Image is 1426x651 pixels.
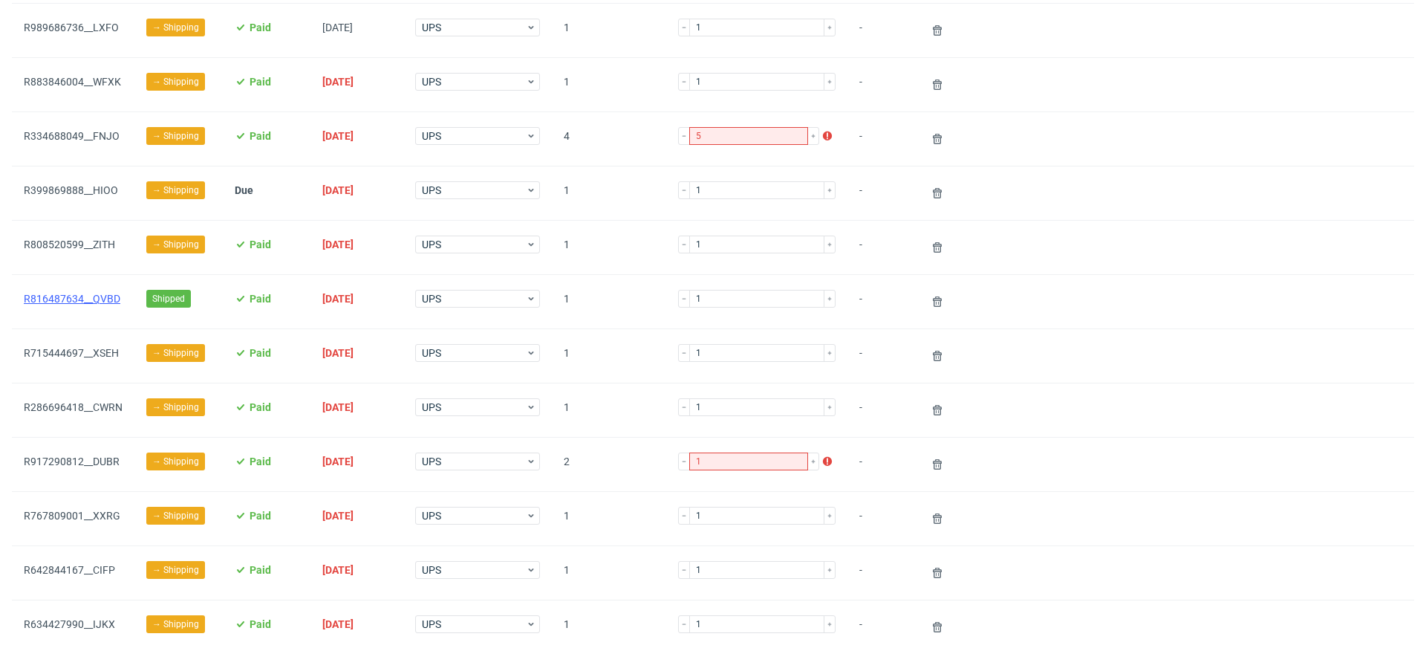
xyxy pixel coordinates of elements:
[322,184,354,196] span: [DATE]
[422,617,526,632] span: UPS
[24,401,123,413] a: R286696418__CWRN
[422,508,526,523] span: UPS
[322,618,354,630] span: [DATE]
[322,76,354,88] span: [DATE]
[152,184,199,197] span: → Shipping
[152,238,199,251] span: → Shipping
[250,293,271,305] span: Paid
[322,510,354,522] span: [DATE]
[564,618,654,636] span: 1
[152,401,199,414] span: → Shipping
[422,346,526,360] span: UPS
[250,22,271,33] span: Paid
[564,347,654,365] span: 1
[859,456,905,473] span: -
[24,130,120,142] a: R334688049__FNJO
[422,563,526,577] span: UPS
[152,21,199,34] span: → Shipping
[564,293,654,311] span: 1
[422,74,526,89] span: UPS
[322,564,354,576] span: [DATE]
[322,130,354,142] span: [DATE]
[152,563,199,577] span: → Shipping
[322,401,354,413] span: [DATE]
[564,456,654,473] span: 2
[250,456,271,467] span: Paid
[859,22,905,39] span: -
[322,22,353,33] span: [DATE]
[24,456,120,467] a: R917290812__DUBR
[322,293,354,305] span: [DATE]
[859,564,905,582] span: -
[250,618,271,630] span: Paid
[152,509,199,522] span: → Shipping
[564,401,654,419] span: 1
[564,564,654,582] span: 1
[322,239,354,250] span: [DATE]
[859,76,905,94] span: -
[859,184,905,202] span: -
[859,347,905,365] span: -
[422,129,526,143] span: UPS
[235,184,253,196] span: Due
[564,76,654,94] span: 1
[564,130,654,148] span: 4
[564,239,654,256] span: 1
[24,76,121,88] a: R883846004__WFXK
[422,237,526,252] span: UPS
[422,183,526,198] span: UPS
[24,618,115,630] a: R634427990__IJKX
[152,292,185,305] span: Shipped
[24,184,118,196] a: R399869888__HIOO
[322,347,354,359] span: [DATE]
[152,346,199,360] span: → Shipping
[24,564,115,576] a: R642844167__CIFP
[152,455,199,468] span: → Shipping
[24,239,115,250] a: R808520599__ZITH
[250,347,271,359] span: Paid
[859,401,905,419] span: -
[564,184,654,202] span: 1
[422,20,526,35] span: UPS
[24,293,120,305] a: R816487634__QVBD
[24,22,119,33] a: R989686736__LXFO
[422,400,526,415] span: UPS
[322,456,354,467] span: [DATE]
[564,22,654,39] span: 1
[859,510,905,528] span: -
[859,293,905,311] span: -
[24,510,120,522] a: R767809001__XXRG
[859,618,905,636] span: -
[859,239,905,256] span: -
[250,76,271,88] span: Paid
[859,130,905,148] span: -
[152,75,199,88] span: → Shipping
[422,291,526,306] span: UPS
[152,618,199,631] span: → Shipping
[422,454,526,469] span: UPS
[152,129,199,143] span: → Shipping
[250,239,271,250] span: Paid
[250,401,271,413] span: Paid
[24,347,119,359] a: R715444697__XSEH
[250,564,271,576] span: Paid
[250,130,271,142] span: Paid
[250,510,271,522] span: Paid
[564,510,654,528] span: 1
